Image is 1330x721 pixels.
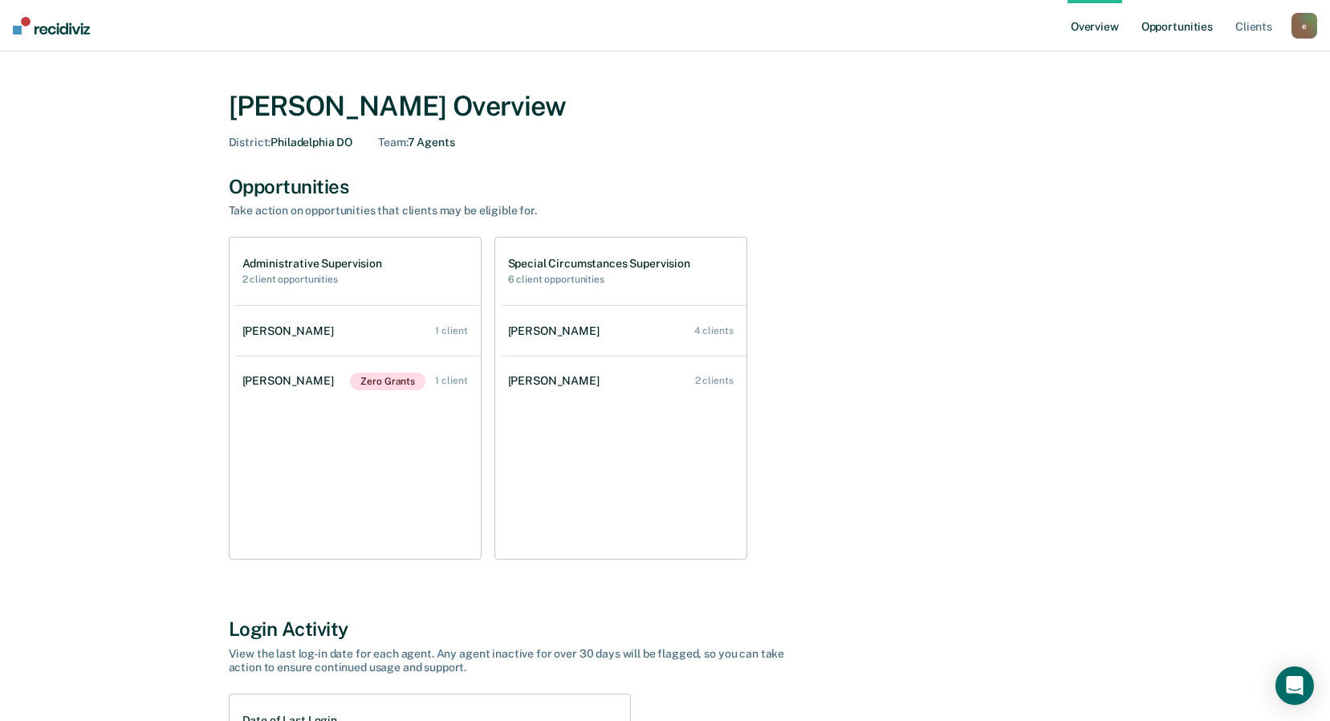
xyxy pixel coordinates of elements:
[694,325,734,336] div: 4 clients
[1275,666,1314,705] div: Open Intercom Messenger
[508,324,606,338] div: [PERSON_NAME]
[229,617,1102,641] div: Login Activity
[236,308,481,354] a: [PERSON_NAME] 1 client
[502,308,746,354] a: [PERSON_NAME] 4 clients
[242,374,340,388] div: [PERSON_NAME]
[242,324,340,338] div: [PERSON_NAME]
[435,325,467,336] div: 1 client
[1291,13,1317,39] button: e
[378,136,407,149] span: Team :
[229,175,1102,198] div: Opportunities
[229,90,1102,123] div: [PERSON_NAME] Overview
[229,136,271,149] span: District :
[242,257,382,271] h1: Administrative Supervision
[508,274,690,285] h2: 6 client opportunities
[435,375,467,386] div: 1 client
[508,257,690,271] h1: Special Circumstances Supervision
[229,136,353,149] div: Philadelphia DO
[229,647,791,674] div: View the last log-in date for each agent. Any agent inactive for over 30 days will be flagged, so...
[502,358,746,404] a: [PERSON_NAME] 2 clients
[350,373,425,390] span: Zero Grants
[229,204,791,218] div: Take action on opportunities that clients may be eligible for.
[378,136,454,149] div: 7 Agents
[13,17,90,35] img: Recidiviz
[236,356,481,406] a: [PERSON_NAME]Zero Grants 1 client
[695,375,734,386] div: 2 clients
[508,374,606,388] div: [PERSON_NAME]
[242,274,382,285] h2: 2 client opportunities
